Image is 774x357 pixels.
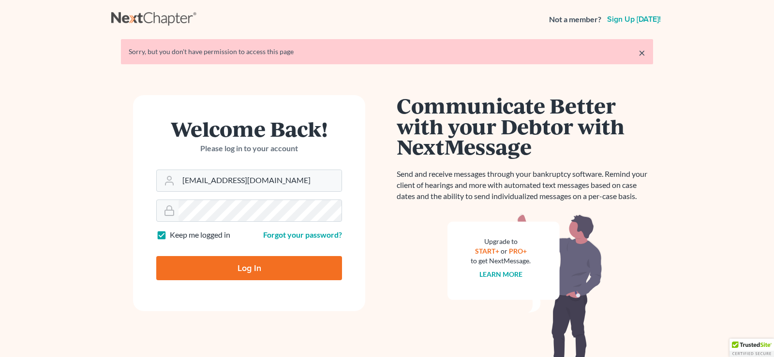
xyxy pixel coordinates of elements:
label: Keep me logged in [170,229,230,241]
input: Email Address [179,170,342,191]
a: Forgot your password? [263,230,342,239]
a: PRO+ [509,247,527,255]
h1: Welcome Back! [156,118,342,139]
div: TrustedSite Certified [729,339,774,357]
a: Learn more [479,270,522,278]
a: Sign up [DATE]! [605,15,663,23]
p: Please log in to your account [156,143,342,154]
a: START+ [475,247,499,255]
a: × [639,47,645,58]
div: Sorry, but you don't have permission to access this page [129,47,645,57]
div: Upgrade to [471,237,531,246]
span: or [501,247,507,255]
div: to get NextMessage. [471,256,531,266]
input: Log In [156,256,342,280]
strong: Not a member? [549,14,601,25]
p: Send and receive messages through your bankruptcy software. Remind your client of hearings and mo... [397,169,653,202]
h1: Communicate Better with your Debtor with NextMessage [397,95,653,157]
